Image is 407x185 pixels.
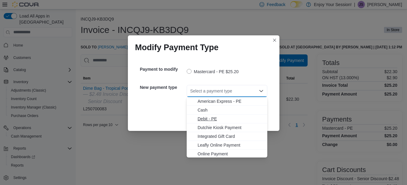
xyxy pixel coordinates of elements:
[198,98,264,104] span: American Express - PE
[187,150,267,158] button: Online Payment
[190,87,191,95] input: Accessible screen reader label
[198,133,264,139] span: Integrated Gift Card
[135,43,219,52] h1: Modify Payment Type
[187,106,267,115] button: Cash
[198,151,264,157] span: Online Payment
[187,97,267,106] button: American Express - PE
[187,141,267,150] button: Leafly Online Payment
[271,37,278,44] button: Closes this modal window
[198,116,264,122] span: Debit - PE
[187,123,267,132] button: Dutchie Kiosk Payment
[187,68,239,75] label: Mastercard - PE $25.20
[140,81,185,93] h5: New payment type
[259,89,264,93] button: Close list of options
[187,132,267,141] button: Integrated Gift Card
[198,125,264,131] span: Dutchie Kiosk Payment
[187,115,267,123] button: Debit - PE
[198,142,264,148] span: Leafly Online Payment
[198,107,264,113] span: Cash
[187,97,267,167] div: Choose from the following options
[140,63,185,75] h5: Payment to modify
